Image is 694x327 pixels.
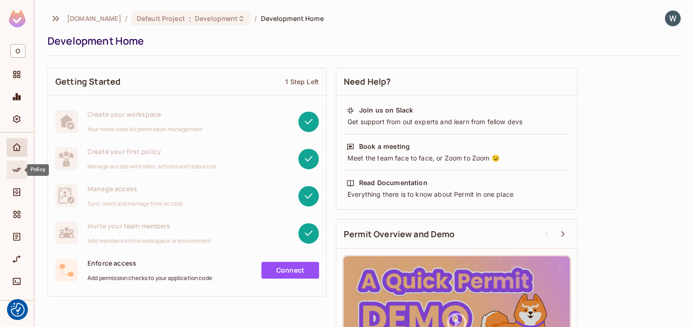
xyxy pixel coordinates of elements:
div: Elements [7,205,27,224]
span: Add permission checks to your application code [87,274,212,282]
button: Consent Preferences [11,303,25,317]
div: Directory [7,183,27,201]
span: Add members to this workspace or environment [87,237,211,245]
span: O [10,44,26,58]
div: Projects [7,65,27,84]
div: Workspace: oxylabs.io [7,40,27,61]
span: Development Home [261,14,324,23]
span: Need Help? [344,76,391,87]
span: Default Project [137,14,185,23]
div: Book a meeting [359,142,410,151]
div: Policy [7,160,27,179]
span: : [188,15,192,22]
div: Get support from out experts and learn from fellow devs [347,117,567,127]
a: Connect [261,262,319,279]
span: Invite your team members [87,221,211,230]
span: Create your first policy [87,147,216,156]
span: Permit Overview and Demo [344,228,455,240]
div: Development Home [47,34,676,48]
img: Revisit consent button [11,303,25,317]
li: / [254,14,257,23]
img: SReyMgAAAABJRU5ErkJggg== [9,10,26,27]
span: Getting Started [55,76,120,87]
span: Create your workspace [87,110,202,119]
li: / [125,14,127,23]
div: Settings [7,110,27,128]
div: Meet the team face to face, or Zoom to Zoom 😉 [347,153,567,163]
div: Everything there is to know about Permit in one place [347,190,567,199]
div: 1 Step Left [285,77,319,86]
div: Read Documentation [359,178,427,187]
div: URL Mapping [7,250,27,268]
div: Help & Updates [7,306,27,325]
div: Audit Log [7,227,27,246]
div: Monitoring [7,87,27,106]
span: Enforce access [87,259,212,267]
img: Web Team [665,11,681,26]
span: Manage access with roles, actions and resources [87,163,216,170]
div: Connect [7,272,27,291]
div: Policy [27,164,49,176]
div: Home [7,138,27,157]
span: Development [195,14,238,23]
span: Manage access [87,184,183,193]
span: Your home base for permission management [87,126,202,133]
div: Join us on Slack [359,106,413,115]
span: the active workspace [67,14,121,23]
span: Sync users and manage their access [87,200,183,207]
